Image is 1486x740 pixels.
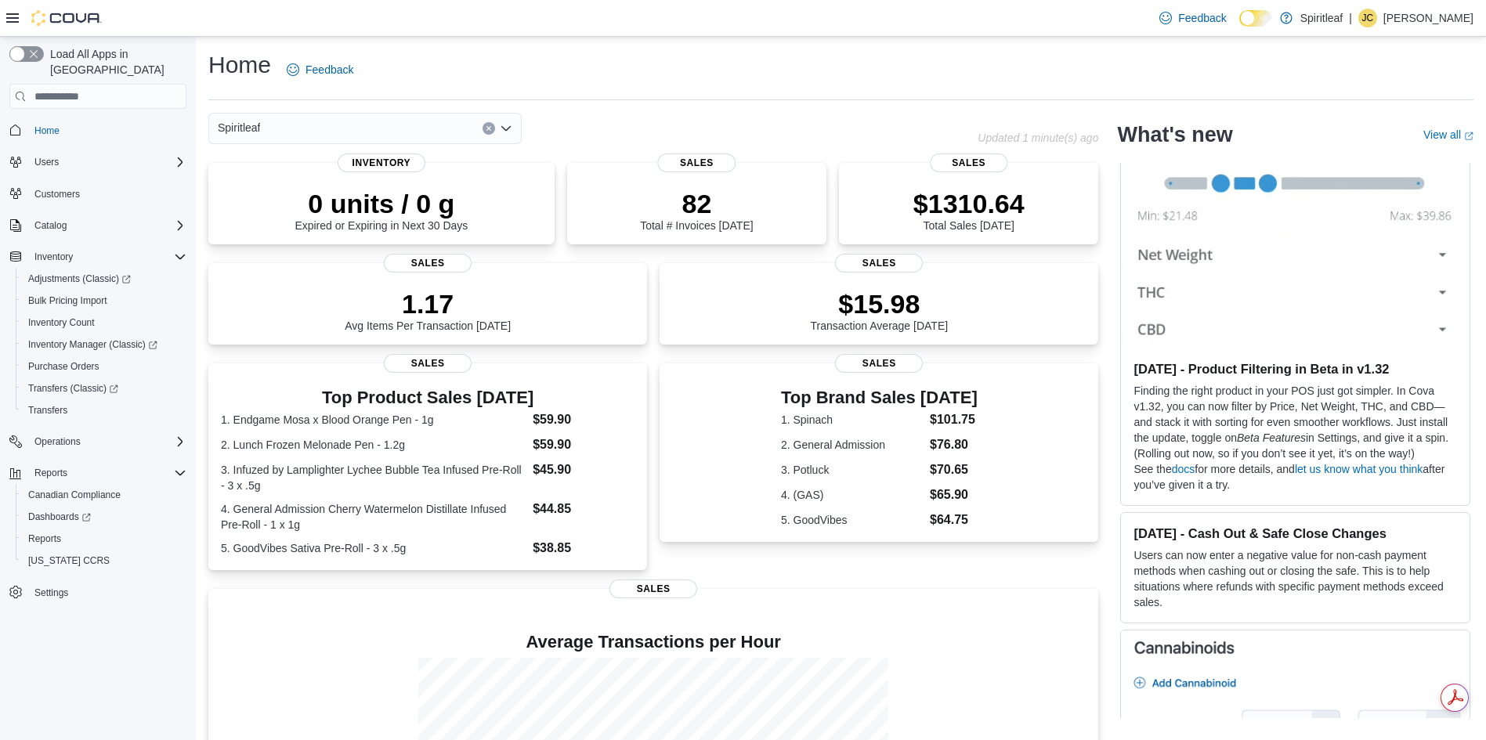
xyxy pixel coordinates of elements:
[3,581,193,604] button: Settings
[28,273,131,285] span: Adjustments (Classic)
[781,437,924,453] dt: 2. General Admission
[16,377,193,399] a: Transfers (Classic)
[533,410,635,429] dd: $59.90
[16,334,193,356] a: Inventory Manager (Classic)
[28,432,186,451] span: Operations
[913,188,1025,232] div: Total Sales [DATE]
[533,460,635,479] dd: $45.90
[22,313,186,332] span: Inventory Count
[28,185,86,204] a: Customers
[781,487,924,503] dt: 4. (GAS)
[658,153,736,172] span: Sales
[28,216,73,235] button: Catalog
[221,412,526,428] dt: 1. Endgame Mosa x Blood Orange Pen - 1g
[16,399,193,421] button: Transfers
[28,583,186,602] span: Settings
[221,462,526,493] dt: 3. Infuzed by Lamplighter Lychee Bubble Tea Infused Pre-Roll - 3 x .5g
[28,247,79,266] button: Inventory
[28,153,186,171] span: Users
[22,357,106,376] a: Purchase Orders
[533,539,635,558] dd: $38.85
[781,388,978,407] h3: Top Brand Sales [DATE]
[221,437,526,453] dt: 2. Lunch Frozen Melonade Pen - 1.2g
[34,435,81,448] span: Operations
[1349,9,1352,27] p: |
[16,550,193,572] button: [US_STATE] CCRS
[835,254,923,273] span: Sales
[22,379,125,398] a: Transfers (Classic)
[22,507,97,526] a: Dashboards
[22,529,67,548] a: Reports
[1133,383,1457,461] p: Finding the right product in your POS just got simpler. In Cova v1.32, you can now filter by Pric...
[16,484,193,506] button: Canadian Compliance
[781,412,924,428] dt: 1. Spinach
[22,269,186,288] span: Adjustments (Classic)
[28,120,186,139] span: Home
[28,464,186,482] span: Reports
[345,288,511,319] p: 1.17
[28,432,87,451] button: Operations
[1239,10,1272,27] input: Dark Mode
[930,486,978,504] dd: $65.90
[34,467,67,479] span: Reports
[221,501,526,532] dt: 4. General Admission Cherry Watermelon Distillate Infused Pre-Roll - 1 x 1g
[31,10,102,26] img: Cova
[16,528,193,550] button: Reports
[28,464,74,482] button: Reports
[781,512,924,528] dt: 5. GoodVibes
[913,188,1025,219] p: $1310.64
[930,435,978,454] dd: $76.80
[22,291,186,310] span: Bulk Pricing Import
[1362,9,1374,27] span: JC
[483,122,495,135] button: Clear input
[280,54,360,85] a: Feedback
[781,462,924,478] dt: 3. Potluck
[1383,9,1473,27] p: [PERSON_NAME]
[295,188,468,219] p: 0 units / 0 g
[28,184,186,204] span: Customers
[22,357,186,376] span: Purchase Orders
[1295,463,1423,475] a: let us know what you think
[34,156,59,168] span: Users
[34,188,80,200] span: Customers
[22,486,127,504] a: Canadian Compliance
[930,153,1007,172] span: Sales
[345,288,511,332] div: Avg Items Per Transaction [DATE]
[930,511,978,529] dd: $64.75
[338,153,425,172] span: Inventory
[22,551,116,570] a: [US_STATE] CCRS
[1117,122,1232,147] h2: What's new
[22,529,186,548] span: Reports
[22,313,101,332] a: Inventory Count
[28,247,186,266] span: Inventory
[221,633,1086,652] h4: Average Transactions per Hour
[28,360,99,373] span: Purchase Orders
[978,132,1098,144] p: Updated 1 minute(s) ago
[22,379,186,398] span: Transfers (Classic)
[16,356,193,377] button: Purchase Orders
[28,583,74,602] a: Settings
[22,335,186,354] span: Inventory Manager (Classic)
[930,410,978,429] dd: $101.75
[22,401,74,420] a: Transfers
[28,511,91,523] span: Dashboards
[22,401,186,420] span: Transfers
[3,431,193,453] button: Operations
[28,153,65,171] button: Users
[3,118,193,141] button: Home
[28,404,67,417] span: Transfers
[1358,9,1377,27] div: Jim C
[28,554,110,567] span: [US_STATE] CCRS
[609,579,697,598] span: Sales
[640,188,753,232] div: Total # Invoices [DATE]
[22,335,164,354] a: Inventory Manager (Classic)
[16,506,193,528] a: Dashboards
[22,551,186,570] span: Washington CCRS
[221,388,635,407] h3: Top Product Sales [DATE]
[3,151,193,173] button: Users
[3,462,193,484] button: Reports
[22,507,186,526] span: Dashboards
[1133,361,1457,377] h3: [DATE] - Product Filtering in Beta in v1.32
[218,118,260,137] span: Spiritleaf
[34,125,60,137] span: Home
